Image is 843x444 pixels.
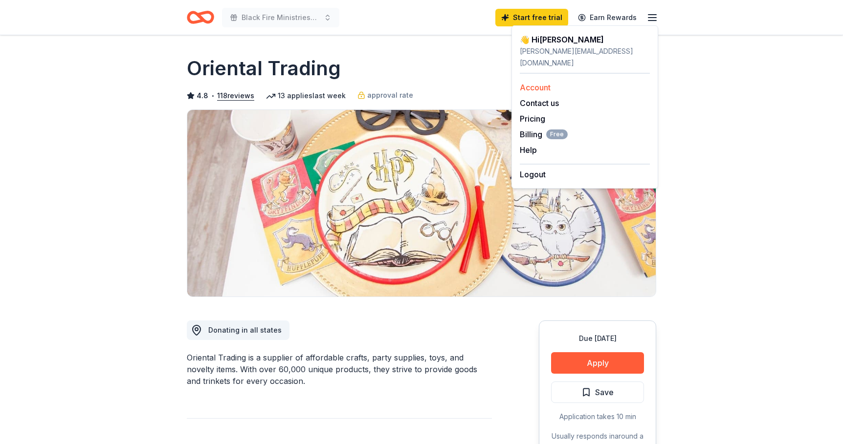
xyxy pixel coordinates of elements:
[520,114,545,124] a: Pricing
[520,97,559,109] button: Contact us
[266,90,346,102] div: 13 applies last week
[551,333,644,344] div: Due [DATE]
[520,83,551,92] a: Account
[187,110,656,296] img: Image for Oriental Trading
[495,9,568,26] a: Start free trial
[357,89,413,101] a: approval rate
[222,8,339,27] button: Black Fire Ministries-Kingdom Expansion Night Fundraiser
[520,45,650,69] div: [PERSON_NAME][EMAIL_ADDRESS][DOMAIN_NAME]
[211,92,215,100] span: •
[520,128,568,140] span: Billing
[208,326,282,334] span: Donating in all states
[546,129,568,139] span: Free
[520,169,546,180] button: Logout
[551,411,644,423] div: Application takes 10 min
[520,128,568,140] button: BillingFree
[551,352,644,374] button: Apply
[242,12,320,23] span: Black Fire Ministries-Kingdom Expansion Night Fundraiser
[187,6,214,29] a: Home
[595,386,614,399] span: Save
[520,34,650,45] div: 👋 Hi [PERSON_NAME]
[367,89,413,101] span: approval rate
[520,144,537,156] button: Help
[551,381,644,403] button: Save
[197,90,208,102] span: 4.8
[572,9,643,26] a: Earn Rewards
[217,90,254,102] button: 118reviews
[187,352,492,387] div: Oriental Trading is a supplier of affordable crafts, party supplies, toys, and novelty items. Wit...
[187,55,341,82] h1: Oriental Trading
